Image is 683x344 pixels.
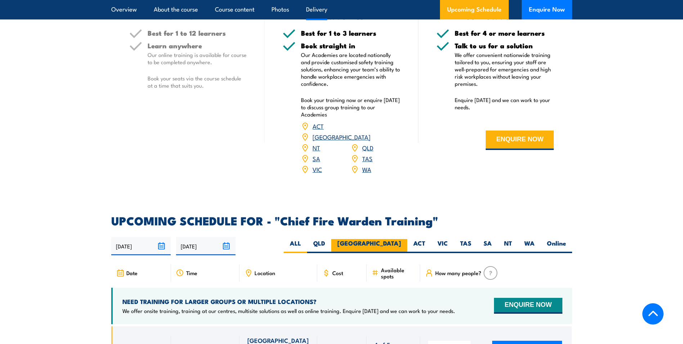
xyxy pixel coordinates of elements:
input: To date [176,237,235,255]
label: SA [477,239,498,253]
label: ALL [284,239,307,253]
h5: Best for 1 to 3 learners [301,30,400,36]
label: WA [518,239,541,253]
label: [GEOGRAPHIC_DATA] [331,239,407,253]
p: Book your seats via the course schedule at a time that suits you. [148,75,247,89]
p: We offer convenient nationwide training tailored to you, ensuring your staff are well-prepared fo... [455,51,554,87]
h5: Book straight in [301,42,400,49]
a: QLD [362,143,373,152]
p: Our Academies are located nationally and provide customised safety training solutions, enhancing ... [301,51,400,87]
h5: Learn anywhere [148,42,247,49]
p: Our online training is available for course to be completed anywhere. [148,51,247,66]
h5: Talk to us for a solution [455,42,554,49]
span: Available spots [381,267,415,279]
span: Date [126,270,138,276]
p: Enquire [DATE] and we can work to your needs. [455,96,554,111]
a: VIC [313,165,322,173]
label: VIC [431,239,454,253]
a: NT [313,143,320,152]
h5: Best for 4 or more learners [455,30,554,36]
a: SA [313,154,320,163]
a: ACT [313,122,324,130]
span: Location [255,270,275,276]
h4: NEED TRAINING FOR LARGER GROUPS OR MULTIPLE LOCATIONS? [122,297,455,305]
p: Book your training now or enquire [DATE] to discuss group training to our Academies [301,96,400,118]
label: TAS [454,239,477,253]
a: WA [362,165,371,173]
label: ACT [407,239,431,253]
button: ENQUIRE NOW [494,298,562,314]
input: From date [111,237,171,255]
h2: UPCOMING SCHEDULE FOR - "Chief Fire Warden Training" [111,215,572,225]
span: Cost [332,270,343,276]
h3: Your Location [436,12,540,20]
button: ENQUIRE NOW [486,131,554,150]
h3: Our Academies [283,12,386,20]
label: NT [498,239,518,253]
span: How many people? [435,270,481,276]
h5: Best for 1 to 12 learners [148,30,247,36]
span: Time [186,270,197,276]
p: We offer onsite training, training at our centres, multisite solutions as well as online training... [122,307,455,314]
a: [GEOGRAPHIC_DATA] [313,132,370,141]
a: TAS [362,154,373,163]
label: QLD [307,239,331,253]
label: Online [541,239,572,253]
h3: Online [129,12,233,20]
